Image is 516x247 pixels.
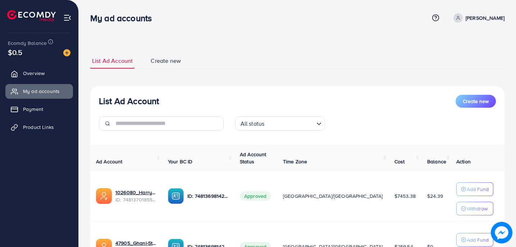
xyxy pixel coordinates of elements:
h3: My ad accounts [90,13,157,23]
span: $0.5 [8,47,23,57]
a: Overview [5,66,73,80]
span: Time Zone [283,158,307,165]
span: Ecomdy Balance [8,39,47,47]
input: Search for option [266,117,313,129]
span: Cost [394,158,405,165]
span: Action [456,158,471,165]
img: image [63,49,70,56]
button: Add Fund [456,182,493,196]
span: $7453.38 [394,192,416,200]
span: Your BC ID [168,158,193,165]
span: Overview [23,70,45,77]
img: ic-ads-acc.e4c84228.svg [96,188,112,204]
span: List Ad Account [92,57,133,65]
p: Add Fund [467,236,489,244]
button: Add Fund [456,233,493,247]
p: Add Fund [467,185,489,194]
img: logo [7,10,56,21]
div: Search for option [235,116,325,131]
a: 47905_Ghani-Store_1704886350257 [115,239,156,247]
span: Create new [463,98,489,105]
p: Withdraw [467,204,488,213]
img: ic-ba-acc.ded83a64.svg [168,188,184,204]
span: Product Links [23,124,54,131]
button: Create new [456,95,496,108]
span: Approved [240,191,271,201]
img: menu [63,14,72,22]
a: My ad accounts [5,84,73,98]
span: My ad accounts [23,88,60,95]
h3: List Ad Account [99,96,159,106]
span: Ad Account [96,158,123,165]
span: All status [239,118,266,129]
a: 1026080_Harrys Store_1741892246211 [115,189,156,196]
div: <span class='underline'>1026080_Harrys Store_1741892246211</span></br>7481370185598025729 [115,189,156,204]
span: Ad Account Status [240,151,266,165]
span: [GEOGRAPHIC_DATA]/[GEOGRAPHIC_DATA] [283,192,383,200]
a: Payment [5,102,73,116]
button: Withdraw [456,202,493,215]
span: Balance [427,158,446,165]
a: [PERSON_NAME] [451,13,504,23]
img: image [491,222,512,243]
p: [PERSON_NAME] [466,14,504,22]
span: $24.39 [427,192,443,200]
span: Create new [151,57,181,65]
span: ID: 7481370185598025729 [115,196,156,203]
span: Payment [23,106,43,113]
a: Product Links [5,120,73,134]
p: ID: 7481369814251044881 [187,192,228,200]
